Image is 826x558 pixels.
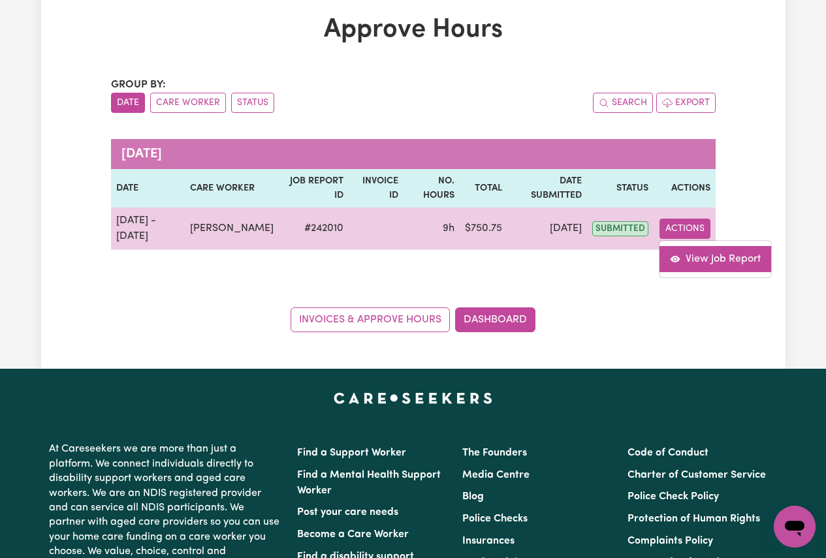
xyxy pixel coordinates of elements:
a: Dashboard [455,307,535,332]
th: Status [587,169,654,208]
td: # 242010 [279,208,348,250]
th: Date [111,169,185,208]
a: Police Checks [462,514,528,524]
a: Complaints Policy [627,536,713,546]
a: Become a Care Worker [297,529,409,540]
div: Actions [659,240,772,278]
button: sort invoices by date [111,93,145,113]
a: Protection of Human Rights [627,514,760,524]
a: The Founders [462,448,527,458]
a: Police Check Policy [627,491,719,502]
a: Careseekers home page [334,392,492,403]
a: View job report 242010 [659,246,771,272]
a: Blog [462,491,484,502]
h1: Approve Hours [111,14,716,46]
a: Media Centre [462,470,530,480]
th: Date Submitted [507,169,588,208]
button: Export [656,93,716,113]
a: Post your care needs [297,507,398,518]
td: [PERSON_NAME] [185,208,279,250]
button: Search [593,93,653,113]
span: Group by: [111,80,166,90]
th: Invoice ID [349,169,404,208]
a: Code of Conduct [627,448,708,458]
span: 9 hours [443,223,454,234]
td: [DATE] [507,208,588,250]
td: $ 750.75 [460,208,507,250]
a: Charter of Customer Service [627,470,766,480]
a: Find a Mental Health Support Worker [297,470,441,496]
caption: [DATE] [111,139,716,169]
th: Job Report ID [279,169,348,208]
a: Invoices & Approve Hours [291,307,450,332]
button: Actions [659,219,710,239]
th: Actions [654,169,715,208]
th: No. Hours [404,169,460,208]
td: [DATE] - [DATE] [111,208,185,250]
a: Find a Support Worker [297,448,406,458]
th: Care worker [185,169,279,208]
button: sort invoices by care worker [150,93,226,113]
button: sort invoices by paid status [231,93,274,113]
a: Insurances [462,536,515,546]
iframe: Button to launch messaging window [774,506,816,548]
span: submitted [592,221,648,236]
th: Total [460,169,507,208]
